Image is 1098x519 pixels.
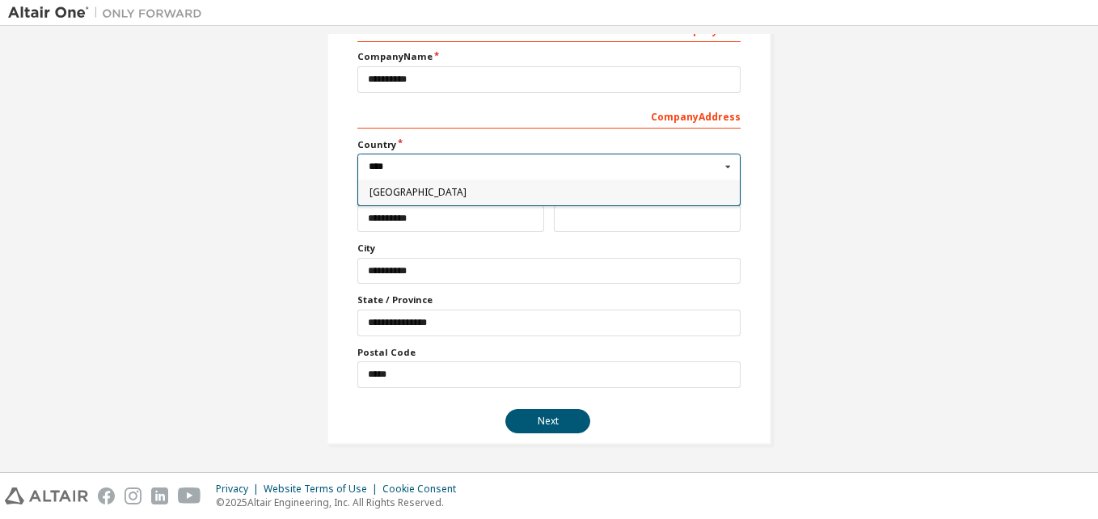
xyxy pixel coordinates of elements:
[98,487,115,504] img: facebook.svg
[357,293,741,306] label: State / Province
[8,5,210,21] img: Altair One
[357,138,741,151] label: Country
[357,346,741,359] label: Postal Code
[125,487,141,504] img: instagram.svg
[357,103,741,129] div: Company Address
[357,242,741,255] label: City
[178,487,201,504] img: youtube.svg
[151,487,168,504] img: linkedin.svg
[382,483,466,496] div: Cookie Consent
[505,409,590,433] button: Next
[370,188,729,197] span: [GEOGRAPHIC_DATA]
[5,487,88,504] img: altair_logo.svg
[357,50,741,63] label: Company Name
[216,496,466,509] p: © 2025 Altair Engineering, Inc. All Rights Reserved.
[216,483,264,496] div: Privacy
[264,483,382,496] div: Website Terms of Use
